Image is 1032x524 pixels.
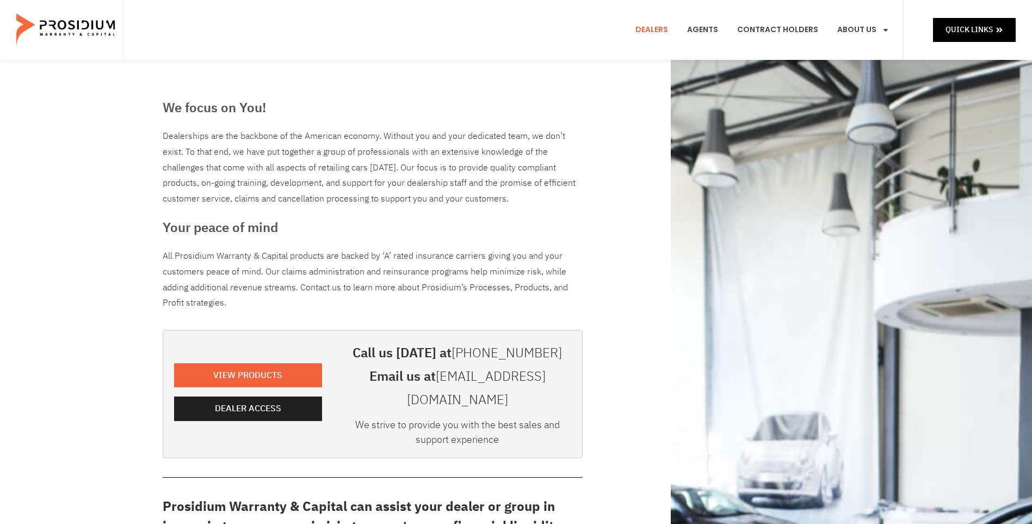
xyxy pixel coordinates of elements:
[163,98,583,118] h3: We focus on You!
[344,365,571,412] h3: Email us at
[215,401,281,417] span: Dealer Access
[829,10,898,50] a: About Us
[174,363,322,388] a: View Products
[627,10,676,50] a: Dealers
[213,368,282,383] span: View Products
[933,18,1016,41] a: Quick Links
[452,343,562,363] a: [PHONE_NUMBER]
[407,367,546,410] a: [EMAIL_ADDRESS][DOMAIN_NAME]
[163,129,583,207] div: Dealerships are the backbone of the American economy. Without you and your dedicated team, we don...
[163,248,583,311] p: All Prosidium Warranty & Capital products are backed by ‘A’ rated insurance carriers giving you a...
[946,23,993,36] span: Quick Links
[679,10,726,50] a: Agents
[344,342,571,365] h3: Call us [DATE] at
[627,10,898,50] nav: Menu
[729,10,826,50] a: Contract Holders
[174,397,322,421] a: Dealer Access
[344,417,571,452] div: We strive to provide you with the best sales and support experience
[163,218,583,237] h3: Your peace of mind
